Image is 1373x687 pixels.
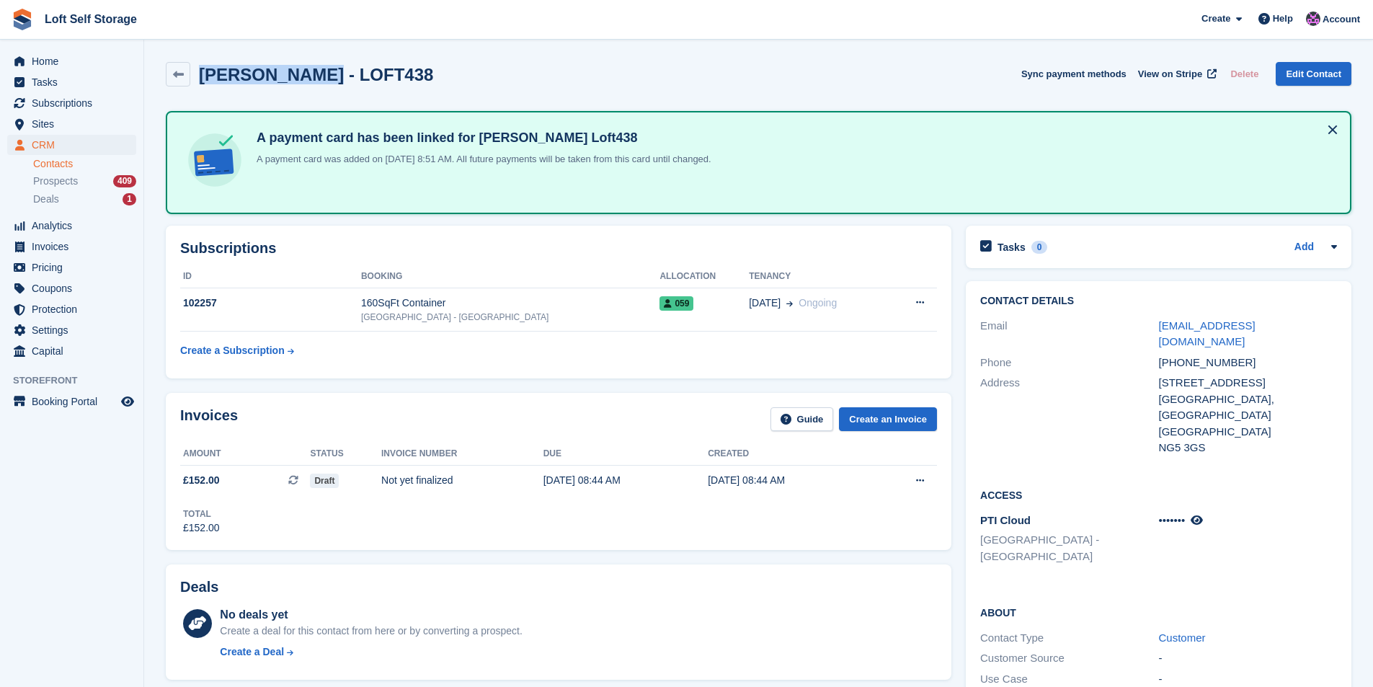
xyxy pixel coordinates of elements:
[32,341,118,361] span: Capital
[1159,375,1337,391] div: [STREET_ADDRESS]
[361,265,660,288] th: Booking
[1276,62,1351,86] a: Edit Contact
[659,296,693,311] span: 059
[7,341,136,361] a: menu
[7,236,136,257] a: menu
[33,174,136,189] a: Prospects 409
[32,236,118,257] span: Invoices
[7,216,136,236] a: menu
[381,443,543,466] th: Invoice number
[659,265,749,288] th: Allocation
[32,257,118,278] span: Pricing
[749,296,781,311] span: [DATE]
[708,443,872,466] th: Created
[799,297,837,309] span: Ongoing
[980,318,1158,350] div: Email
[1225,62,1264,86] button: Delete
[7,320,136,340] a: menu
[119,393,136,410] a: Preview store
[32,51,118,71] span: Home
[543,443,708,466] th: Due
[1031,241,1048,254] div: 0
[220,606,522,624] div: No deals yet
[7,51,136,71] a: menu
[1159,391,1337,424] div: [GEOGRAPHIC_DATA], [GEOGRAPHIC_DATA]
[180,265,361,288] th: ID
[33,157,136,171] a: Contacts
[180,579,218,595] h2: Deals
[220,624,522,639] div: Create a deal for this contact from here or by converting a prospect.
[13,373,143,388] span: Storefront
[7,257,136,278] a: menu
[1323,12,1360,27] span: Account
[32,320,118,340] span: Settings
[1159,631,1206,644] a: Customer
[1306,12,1320,26] img: Amy Wright
[251,130,711,146] h4: A payment card has been linked for [PERSON_NAME] Loft438
[183,508,220,520] div: Total
[980,532,1158,564] li: [GEOGRAPHIC_DATA] - [GEOGRAPHIC_DATA]
[770,407,834,431] a: Guide
[180,240,937,257] h2: Subscriptions
[1159,424,1337,440] div: [GEOGRAPHIC_DATA]
[7,299,136,319] a: menu
[180,296,361,311] div: 102257
[33,192,59,206] span: Deals
[32,278,118,298] span: Coupons
[980,375,1158,456] div: Address
[708,473,872,488] div: [DATE] 08:44 AM
[7,93,136,113] a: menu
[113,175,136,187] div: 409
[33,174,78,188] span: Prospects
[1138,67,1202,81] span: View on Stripe
[997,241,1026,254] h2: Tasks
[32,114,118,134] span: Sites
[1201,12,1230,26] span: Create
[361,311,660,324] div: [GEOGRAPHIC_DATA] - [GEOGRAPHIC_DATA]
[123,193,136,205] div: 1
[381,473,543,488] div: Not yet finalized
[180,343,285,358] div: Create a Subscription
[980,296,1337,307] h2: Contact Details
[1132,62,1219,86] a: View on Stripe
[980,487,1337,502] h2: Access
[980,605,1337,619] h2: About
[12,9,33,30] img: stora-icon-8386f47178a22dfd0bd8f6a31ec36ba5ce8667c1dd55bd0f319d3a0aa187defe.svg
[32,135,118,155] span: CRM
[1159,650,1337,667] div: -
[199,65,433,84] h2: [PERSON_NAME] - LOFT438
[1273,12,1293,26] span: Help
[183,473,220,488] span: £152.00
[32,391,118,412] span: Booking Portal
[310,474,339,488] span: Draft
[543,473,708,488] div: [DATE] 08:44 AM
[1021,62,1127,86] button: Sync payment methods
[32,299,118,319] span: Protection
[32,216,118,236] span: Analytics
[749,265,889,288] th: Tenancy
[39,7,143,31] a: Loft Self Storage
[839,407,937,431] a: Create an Invoice
[32,93,118,113] span: Subscriptions
[1159,514,1186,526] span: •••••••
[180,407,238,431] h2: Invoices
[1294,239,1314,256] a: Add
[180,337,294,364] a: Create a Subscription
[980,514,1031,526] span: PTI Cloud
[7,135,136,155] a: menu
[32,72,118,92] span: Tasks
[7,278,136,298] a: menu
[33,192,136,207] a: Deals 1
[7,391,136,412] a: menu
[980,355,1158,371] div: Phone
[980,650,1158,667] div: Customer Source
[1159,440,1337,456] div: NG5 3GS
[361,296,660,311] div: 160SqFt Container
[251,152,711,167] p: A payment card was added on [DATE] 8:51 AM. All future payments will be taken from this card unti...
[180,443,310,466] th: Amount
[1159,355,1337,371] div: [PHONE_NUMBER]
[7,114,136,134] a: menu
[980,630,1158,647] div: Contact Type
[1159,319,1256,348] a: [EMAIL_ADDRESS][DOMAIN_NAME]
[185,130,245,190] img: card-linked-ebf98d0992dc2aeb22e95c0e3c79077019eb2392cfd83c6a337811c24bc77127.svg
